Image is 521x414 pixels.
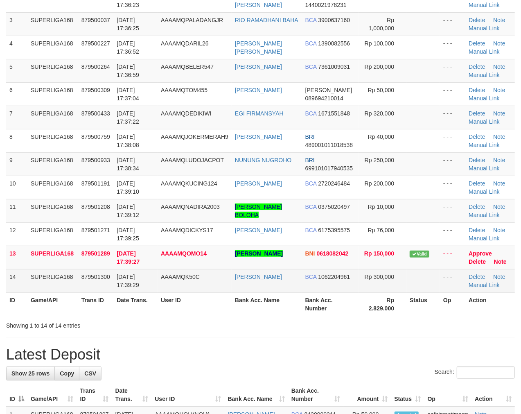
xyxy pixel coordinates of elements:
a: RIO RAMADHANI BAHA [235,17,298,23]
td: 11 [6,199,27,222]
td: 8 [6,129,27,152]
span: AAAAMQDARIL26 [161,40,209,47]
a: Delete [469,157,485,163]
span: Copy 3900637160 to clipboard [318,17,350,23]
a: CSV [79,366,101,380]
span: Copy 1671551848 to clipboard [318,110,350,117]
td: 12 [6,222,27,246]
a: Note [493,17,505,23]
a: Delete [469,63,485,70]
td: SUPERLIGA168 [27,106,78,129]
span: BCA [305,17,317,23]
th: Bank Acc. Name [232,292,302,316]
a: Delete [469,258,486,265]
a: [PERSON_NAME] [235,133,282,140]
td: SUPERLIGA168 [27,152,78,176]
td: - - - [440,152,465,176]
a: [PERSON_NAME] [235,250,283,257]
td: - - - [440,82,465,106]
span: [DATE] 17:39:29 [117,274,139,288]
a: Manual Link [469,2,500,8]
span: [DATE] 17:37:22 [117,110,139,125]
td: SUPERLIGA168 [27,269,78,292]
td: - - - [440,129,465,152]
span: BNI [305,250,315,257]
td: SUPERLIGA168 [27,82,78,106]
span: AAAAMQLUDOJACPOT [161,157,224,163]
a: Note [493,40,505,47]
span: Valid transaction [410,251,429,258]
td: SUPERLIGA168 [27,36,78,59]
a: Note [493,110,505,117]
span: Show 25 rows [11,370,50,377]
th: Status: activate to sort column ascending [391,383,424,407]
span: 879500227 [81,40,110,47]
a: Note [493,133,505,140]
a: Note [493,274,505,280]
a: [PERSON_NAME] [235,274,282,280]
span: Copy [60,370,74,377]
a: Manual Link [469,142,500,148]
td: 6 [6,82,27,106]
a: Manual Link [469,188,500,195]
th: ID [6,292,27,316]
th: User ID: activate to sort column ascending [151,383,224,407]
span: AAAAMQNADIRA2003 [161,204,220,210]
span: 879500037 [81,17,110,23]
th: Bank Acc. Number: activate to sort column ascending [288,383,343,407]
td: - - - [440,36,465,59]
a: Delete [469,274,485,280]
input: Search: [457,366,515,379]
span: BCA [305,204,317,210]
span: 879500264 [81,63,110,70]
a: EGI FIRMANSYAH [235,110,284,117]
a: [PERSON_NAME] [235,180,282,187]
a: Delete [469,17,485,23]
a: [PERSON_NAME] [PERSON_NAME] [235,40,282,55]
td: 7 [6,106,27,129]
a: Delete [469,40,485,47]
span: Rp 76,000 [368,227,395,233]
th: Game/API: activate to sort column ascending [27,383,77,407]
span: AAAAMQDICKYS17 [161,227,213,233]
a: Delete [469,110,485,117]
span: Rp 300,000 [365,274,394,280]
a: [PERSON_NAME] [235,63,282,70]
span: Rp 200,000 [365,63,394,70]
span: [DATE] 17:39:10 [117,180,139,195]
a: Note [493,63,505,70]
th: Game/API [27,292,78,316]
span: Copy 489001011018538 to clipboard [305,142,353,148]
td: 13 [6,246,27,269]
span: AAAAMQKUCING124 [161,180,217,187]
a: Manual Link [469,25,500,32]
span: BRI [305,133,315,140]
span: [PERSON_NAME] [305,87,352,93]
th: Trans ID: activate to sort column ascending [77,383,112,407]
a: [PERSON_NAME] [235,227,282,233]
span: 879501300 [81,274,110,280]
span: [DATE] 17:37:04 [117,87,139,102]
span: 879501208 [81,204,110,210]
span: BCA [305,227,317,233]
span: Copy 1390082556 to clipboard [318,40,350,47]
td: - - - [440,222,465,246]
h1: Latest Deposit [6,346,515,363]
a: Note [494,258,507,265]
a: Note [493,227,505,233]
span: Rp 320,000 [365,110,394,117]
span: Rp 10,000 [368,204,395,210]
a: Approve [469,250,492,257]
th: Action [465,292,515,316]
td: 4 [6,36,27,59]
td: SUPERLIGA168 [27,176,78,199]
span: Rp 40,000 [368,133,395,140]
span: AAAAMQBELER547 [161,63,214,70]
th: Action: activate to sort column ascending [471,383,515,407]
td: 9 [6,152,27,176]
td: 10 [6,176,27,199]
th: Op: activate to sort column ascending [424,383,472,407]
td: 14 [6,269,27,292]
span: Copy 0618082042 to clipboard [317,250,349,257]
span: 879500433 [81,110,110,117]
